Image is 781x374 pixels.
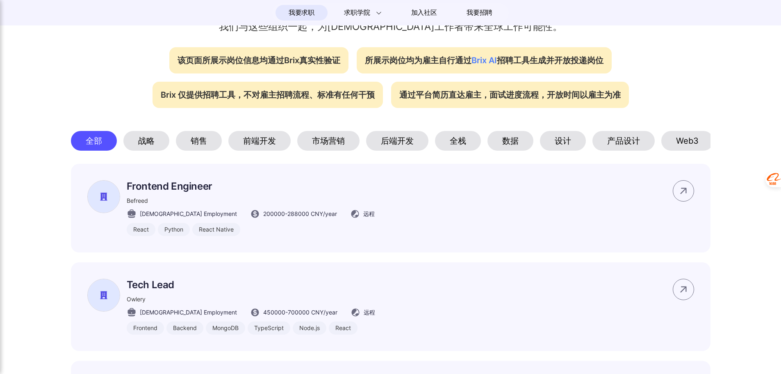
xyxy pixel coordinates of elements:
[248,321,290,335] div: TypeScript
[289,6,314,19] span: 我要求职
[357,47,612,73] div: 所展示岗位均为雇主自行通过 招聘工具生成并开放投递岗位
[206,321,245,335] div: MongoDB
[366,131,428,151] div: 后端开发
[661,131,713,151] div: Web3
[127,197,148,204] span: Befreed
[467,8,492,18] span: 我要招聘
[592,131,655,151] div: 产品设计
[176,131,222,151] div: 销售
[166,321,203,335] div: Backend
[192,223,240,236] div: React Native
[228,131,291,151] div: 前端开发
[435,131,481,151] div: 全栈
[158,223,190,236] div: Python
[363,209,375,218] span: 远程
[123,131,169,151] div: 战略
[540,131,586,151] div: 设计
[153,82,383,108] div: Brix 仅提供招聘工具，不对雇主招聘流程、标准有任何干预
[140,209,237,218] span: [DEMOGRAPHIC_DATA] Employment
[471,55,497,65] span: Brix AI
[293,321,326,335] div: Node.js
[344,8,370,18] span: 求职学院
[411,6,437,19] span: 加入社区
[127,296,146,303] span: Owlery
[127,321,164,335] div: Frontend
[329,321,357,335] div: React
[487,131,533,151] div: 数据
[71,131,117,151] div: 全部
[169,47,348,73] div: 该页面所展示岗位信息均通过Brix真实性验证
[263,209,337,218] span: 200000 - 288000 CNY /year
[127,279,375,291] p: Tech Lead
[297,131,360,151] div: 市场营销
[127,180,375,192] p: Frontend Engineer
[391,82,629,108] div: 通过平台简历直达雇主，面试进度流程，开放时间以雇主为准
[140,308,237,317] span: [DEMOGRAPHIC_DATA] Employment
[263,308,337,317] span: 450000 - 700000 CNY /year
[127,223,155,236] div: React
[364,308,375,317] span: 远程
